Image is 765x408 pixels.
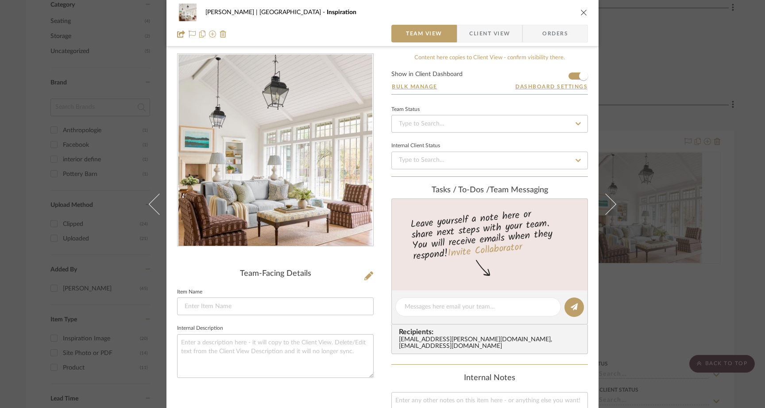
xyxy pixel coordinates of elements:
input: Type to Search… [391,115,588,133]
span: Inspiration [327,9,356,15]
input: Type to Search… [391,152,588,169]
div: [EMAIL_ADDRESS][PERSON_NAME][DOMAIN_NAME] , [EMAIL_ADDRESS][DOMAIN_NAME] [399,336,584,351]
input: Enter Item Name [177,297,374,315]
div: 0 [178,54,373,246]
button: Dashboard Settings [515,83,588,91]
span: Recipients: [399,328,584,336]
div: Content here copies to Client View - confirm visibility there. [391,53,588,62]
div: team Messaging [391,186,588,195]
img: Remove from project [220,31,227,38]
span: Orders [533,25,578,42]
div: Internal Client Status [391,144,440,148]
div: Internal Notes [391,374,588,383]
img: c29ddc91-ba61-42c1-a409-f4f98c4e2af1_436x436.jpg [178,54,373,246]
div: Team-Facing Details [177,269,374,279]
img: c29ddc91-ba61-42c1-a409-f4f98c4e2af1_48x40.jpg [177,4,198,21]
span: Tasks / To-Dos / [432,186,490,194]
a: Invite Collaborator [447,240,523,262]
label: Internal Description [177,326,223,331]
button: Bulk Manage [391,83,438,91]
button: close [580,8,588,16]
span: [PERSON_NAME] | [GEOGRAPHIC_DATA] [205,9,327,15]
div: Leave yourself a note here or share next steps with your team. You will receive emails when they ... [390,205,589,264]
div: Team Status [391,107,420,112]
label: Item Name [177,290,202,294]
span: Client View [469,25,510,42]
span: Team View [406,25,442,42]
